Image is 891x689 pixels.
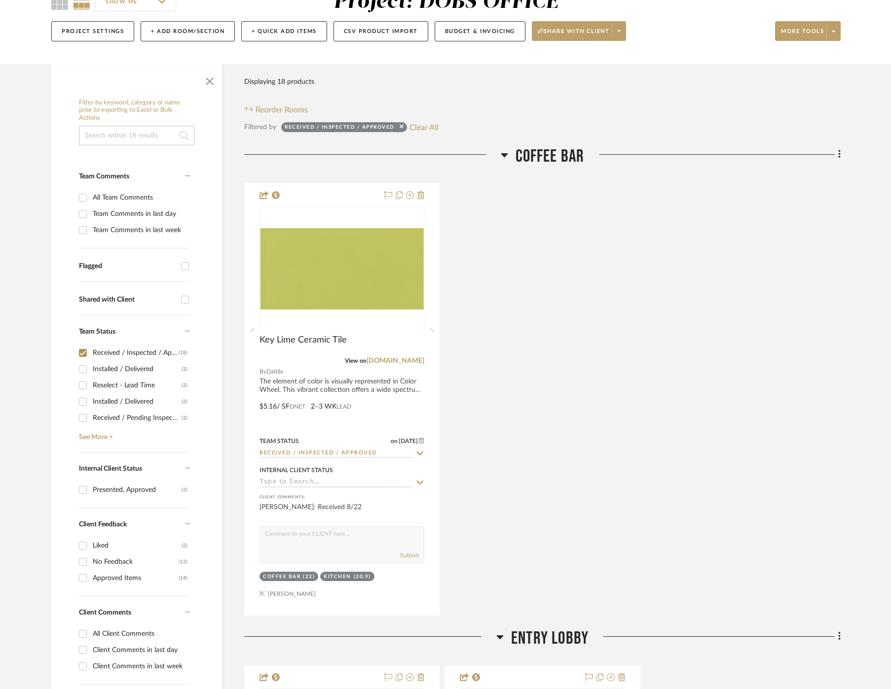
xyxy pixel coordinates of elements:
div: Team Status [260,437,299,446]
button: + Add Room/Section [141,21,235,41]
button: Reorder Rooms [244,104,308,116]
span: View on [345,358,367,364]
div: Installed / Delivered [93,361,182,377]
button: CSV Product Import [334,21,428,41]
div: (13) [179,554,187,570]
div: Client Comments in last day [93,642,187,658]
button: + Quick Add Items [241,21,327,41]
button: Submit [400,551,419,560]
div: Approved Items [93,570,179,586]
input: Search within 18 results [79,126,194,145]
div: (3) [182,482,187,498]
button: Clear All [409,121,439,134]
span: Client Feedback [79,521,127,528]
div: Received / Pending Inspection [93,410,182,426]
div: Received / Inspected / Approved [93,345,179,361]
div: [PERSON_NAME]: Received 8/22 [260,502,424,522]
div: Coffee Bar [263,573,300,581]
div: Internal Client Status [260,466,333,475]
span: [DATE] [398,438,419,445]
div: No Feedback [93,554,179,570]
div: (2) [182,410,187,426]
div: (2) [182,538,187,553]
img: Key Lime Ceramic Tile [260,228,423,310]
span: Team Status [79,328,115,335]
div: All Team Comments [93,190,187,206]
h6: Filter by keyword, category or name prior to exporting to Excel or Bulk Actions [79,99,194,122]
div: Team Comments in last week [93,222,187,238]
div: Installed / Delivered [93,394,182,410]
span: Entry Lobby [511,628,589,649]
div: (2) [182,361,187,377]
span: Share with client [538,28,610,42]
button: More tools [775,21,841,41]
input: Type to Search… [260,449,412,458]
div: Displaying 18 products [244,72,314,92]
input: Type to Search… [260,478,412,487]
div: Received / Inspected / Approved [285,124,395,134]
span: Coffee Bar [516,146,585,167]
div: 0 [260,207,424,331]
span: on [391,438,398,444]
button: Share with client [532,21,627,41]
span: Daltile [266,367,283,377]
span: More tools [781,28,824,42]
span: Client Comments [79,609,131,616]
div: Presented, Approved [93,482,182,498]
div: (20.9) [354,573,371,581]
div: (18) [179,345,187,361]
div: Filtered by [244,122,276,133]
div: (2) [182,394,187,410]
a: [DOMAIN_NAME] [367,357,424,364]
span: Team Comments [79,173,129,180]
div: Shared with Client [79,296,176,304]
span: By [260,367,266,377]
div: Team Comments in last day [93,206,187,222]
div: (2) [182,378,187,393]
button: Project Settings [51,21,134,41]
button: Close [200,69,220,89]
div: Reselect - Lead Time [93,378,182,393]
div: Kitchen [324,573,351,581]
div: (14) [179,570,187,586]
div: (22) [303,573,315,581]
span: Internal Client Status [79,465,142,472]
div: Client Comments in last week [93,658,187,674]
a: See More + [76,426,190,442]
div: Flagged [79,262,176,271]
button: Budget & Invoicing [435,21,525,41]
span: Reorder Rooms [256,104,308,116]
div: All Client Comments [93,626,187,642]
span: Key Lime Ceramic Tile [260,335,347,345]
div: Liked [93,538,182,553]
